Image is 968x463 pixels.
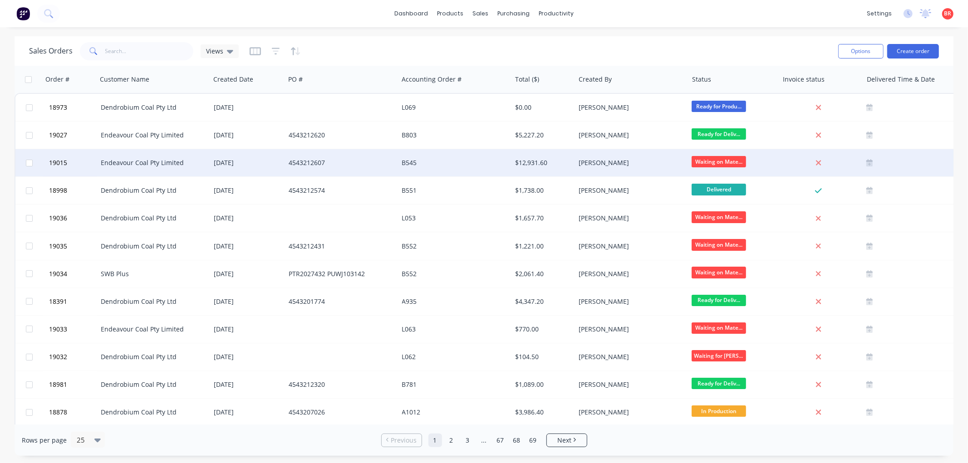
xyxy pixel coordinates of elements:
div: B803 [402,131,503,140]
a: Page 67 [494,434,507,447]
div: B552 [402,242,503,251]
div: PO # [288,75,303,84]
div: Dendrobium Coal Pty Ltd [101,242,201,251]
span: In Production [692,405,746,417]
div: B551 [402,186,503,195]
div: Dendrobium Coal Pty Ltd [101,380,201,389]
div: $1,657.70 [515,214,569,223]
div: [DATE] [214,269,281,278]
div: [PERSON_NAME] [579,131,679,140]
div: [PERSON_NAME] [579,408,679,417]
a: Page 68 [510,434,524,447]
div: $2,061.40 [515,269,569,278]
button: Options [838,44,884,58]
div: [PERSON_NAME] [579,186,679,195]
div: Dendrobium Coal Pty Ltd [101,186,201,195]
a: Jump forward [477,434,491,447]
div: $4,347.20 [515,297,569,306]
div: L053 [402,214,503,223]
span: 19035 [49,242,67,251]
span: 19033 [49,325,67,334]
div: 4543201774 [289,297,389,306]
div: $1,089.00 [515,380,569,389]
div: B781 [402,380,503,389]
span: BR [944,10,952,18]
a: Previous page [382,436,422,445]
span: 19034 [49,269,67,278]
div: [DATE] [214,325,281,334]
button: 18973 [46,94,101,121]
div: $0.00 [515,103,569,112]
div: Delivered Time & Date [867,75,935,84]
div: Dendrobium Coal Pty Ltd [101,103,201,112]
span: Rows per page [22,436,67,445]
div: [DATE] [214,352,281,361]
div: SWB Plus [101,269,201,278]
div: Dendrobium Coal Pty Ltd [101,352,201,361]
div: [DATE] [214,380,281,389]
div: [DATE] [214,186,281,195]
div: $3,986.40 [515,408,569,417]
span: Waiting on Mate... [692,239,746,250]
div: Endeavour Coal Pty Limited [101,131,201,140]
div: A1012 [402,408,503,417]
div: 4543212431 [289,242,389,251]
button: 19033 [46,316,101,343]
a: Page 69 [526,434,540,447]
div: B552 [402,269,503,278]
span: Ready for Deliv... [692,295,746,306]
div: A935 [402,297,503,306]
div: $1,738.00 [515,186,569,195]
span: 19027 [49,131,67,140]
div: [PERSON_NAME] [579,325,679,334]
span: Next [557,436,571,445]
span: Waiting on Mate... [692,211,746,223]
div: 4543212620 [289,131,389,140]
button: 19034 [46,260,101,288]
div: L062 [402,352,503,361]
span: Delivered [692,184,746,195]
input: Search... [105,42,194,60]
div: L063 [402,325,503,334]
div: productivity [534,7,578,20]
span: Waiting on Mate... [692,156,746,167]
div: Created By [579,75,612,84]
button: 19032 [46,343,101,370]
div: $12,931.60 [515,158,569,167]
button: 18391 [46,288,101,315]
div: PTR2027432 PUWJ103142 [289,269,389,278]
div: L069 [402,103,503,112]
div: [DATE] [214,297,281,306]
span: Ready for Deliv... [692,128,746,140]
span: 18998 [49,186,67,195]
div: [PERSON_NAME] [579,158,679,167]
a: dashboard [390,7,432,20]
div: [PERSON_NAME] [579,214,679,223]
div: Order # [45,75,69,84]
div: [DATE] [214,214,281,223]
div: [PERSON_NAME] [579,242,679,251]
span: Views [206,46,223,56]
div: Customer Name [100,75,149,84]
span: 19032 [49,352,67,361]
div: [DATE] [214,103,281,112]
div: purchasing [493,7,534,20]
div: $770.00 [515,325,569,334]
span: 19015 [49,158,67,167]
div: [DATE] [214,242,281,251]
div: [PERSON_NAME] [579,297,679,306]
button: 19027 [46,122,101,149]
span: 18973 [49,103,67,112]
button: 19015 [46,149,101,176]
span: Waiting on Mate... [692,322,746,334]
ul: Pagination [378,434,591,447]
span: 18878 [49,408,67,417]
a: Page 3 [461,434,475,447]
div: $104.50 [515,352,569,361]
button: 19035 [46,233,101,260]
div: 4543212574 [289,186,389,195]
div: products [432,7,468,20]
div: [PERSON_NAME] [579,269,679,278]
div: [DATE] [214,131,281,140]
span: 19036 [49,214,67,223]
